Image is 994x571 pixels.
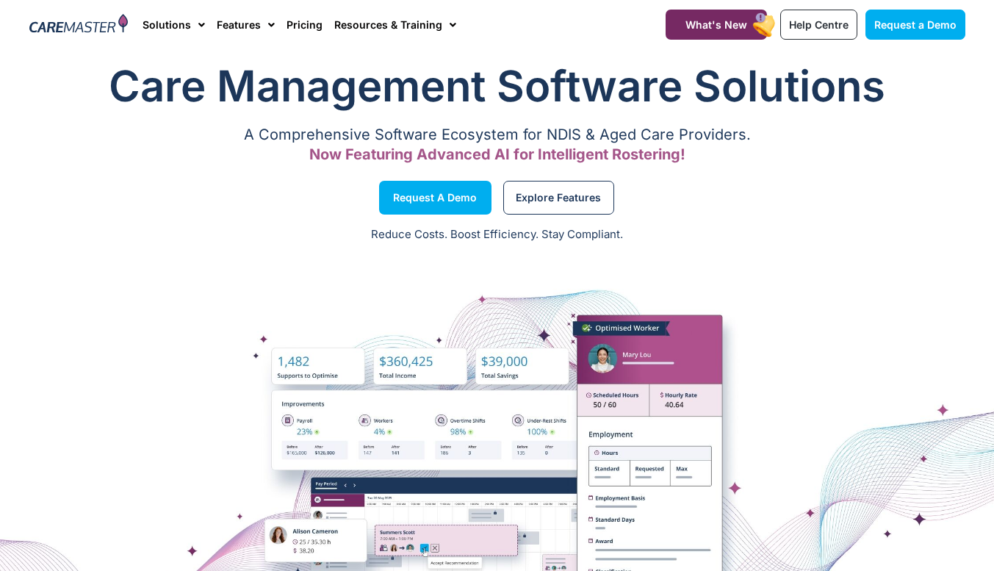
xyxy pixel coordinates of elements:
[9,226,985,243] p: Reduce Costs. Boost Efficiency. Stay Compliant.
[865,10,965,40] a: Request a Demo
[780,10,857,40] a: Help Centre
[685,18,747,31] span: What's New
[789,18,849,31] span: Help Centre
[874,18,957,31] span: Request a Demo
[309,146,685,163] span: Now Featuring Advanced AI for Intelligent Rostering!
[29,130,965,140] p: A Comprehensive Software Ecosystem for NDIS & Aged Care Providers.
[666,10,767,40] a: What's New
[516,194,601,201] span: Explore Features
[393,194,477,201] span: Request a Demo
[29,14,129,36] img: CareMaster Logo
[29,57,965,115] h1: Care Management Software Solutions
[379,181,491,215] a: Request a Demo
[503,181,614,215] a: Explore Features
